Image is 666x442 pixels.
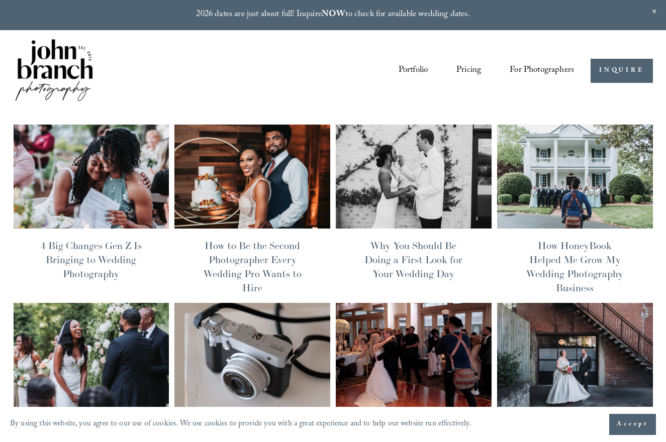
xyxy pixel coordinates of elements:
[617,419,648,429] span: Accept
[510,62,574,79] span: For Photographers
[591,59,652,83] a: INQUIRE
[174,124,331,230] img: How to Be the Second Photographer Every Wedding Pro Wants to Hire
[335,302,492,408] img: Wedding Reception Flash Photography: 5 Tips to Get Better Results
[456,62,481,80] a: Pricing
[496,302,653,408] img: 5 Must-Have Wedding Photos to Capture During Couple Portraits
[10,417,471,432] p: By using this website, you agree to our use of cookies. We use cookies to provide you with a grea...
[41,239,142,280] a: 4 Big Changes Gen Z Is Bringing to Wedding Photography
[14,37,95,105] img: John Branch IV Photography
[335,124,492,230] img: Why You Should Be Doing a First Look for Your Wedding Day
[13,124,170,230] img: 4 Big Changes Gen Z Is Bringing to Wedding Photography
[399,62,428,80] a: Portfolio
[174,302,331,408] img: Your Next Camera? Fujifilm GFX 100RF and Its 5 Game-Changing Features
[526,239,623,294] a: How HoneyBook Helped Me Grow My Wedding Photography Business
[13,302,170,408] img: What It’s Like to Get Married at The Bradford NC: A Photographer’s Perspective
[364,239,462,280] a: Why You Should Be Doing a First Look for Your Wedding Day
[204,239,302,294] a: How to Be the Second Photographer Every Wedding Pro Wants to Hire
[609,414,656,435] button: Accept
[510,62,574,80] a: folder dropdown
[496,124,653,230] img: How HoneyBook Helped Me Grow My Wedding Photography Business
